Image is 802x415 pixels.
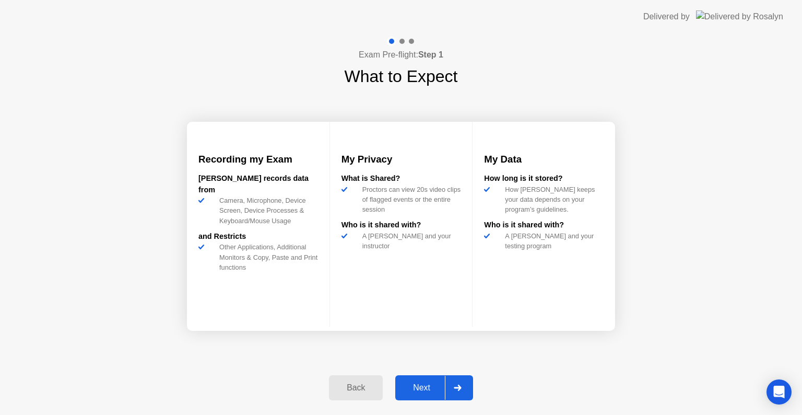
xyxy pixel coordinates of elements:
[198,231,318,243] div: and Restricts
[198,152,318,167] h3: Recording my Exam
[696,10,783,22] img: Delivered by Rosalyn
[501,185,604,215] div: How [PERSON_NAME] keeps your data depends on your program’s guidelines.
[359,49,443,61] h4: Exam Pre-flight:
[332,383,380,393] div: Back
[198,173,318,195] div: [PERSON_NAME] records data from
[484,173,604,185] div: How long is it stored?
[395,375,473,400] button: Next
[345,64,458,89] h1: What to Expect
[501,231,604,251] div: A [PERSON_NAME] and your testing program
[398,383,445,393] div: Next
[358,231,461,251] div: A [PERSON_NAME] and your instructor
[418,50,443,59] b: Step 1
[215,242,318,272] div: Other Applications, Additional Monitors & Copy, Paste and Print functions
[766,379,792,405] div: Open Intercom Messenger
[341,173,461,185] div: What is Shared?
[358,185,461,215] div: Proctors can view 20s video clips of flagged events or the entire session
[341,152,461,167] h3: My Privacy
[484,152,604,167] h3: My Data
[643,10,690,23] div: Delivered by
[484,220,604,231] div: Who is it shared with?
[329,375,383,400] button: Back
[341,220,461,231] div: Who is it shared with?
[215,195,318,226] div: Camera, Microphone, Device Screen, Device Processes & Keyboard/Mouse Usage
